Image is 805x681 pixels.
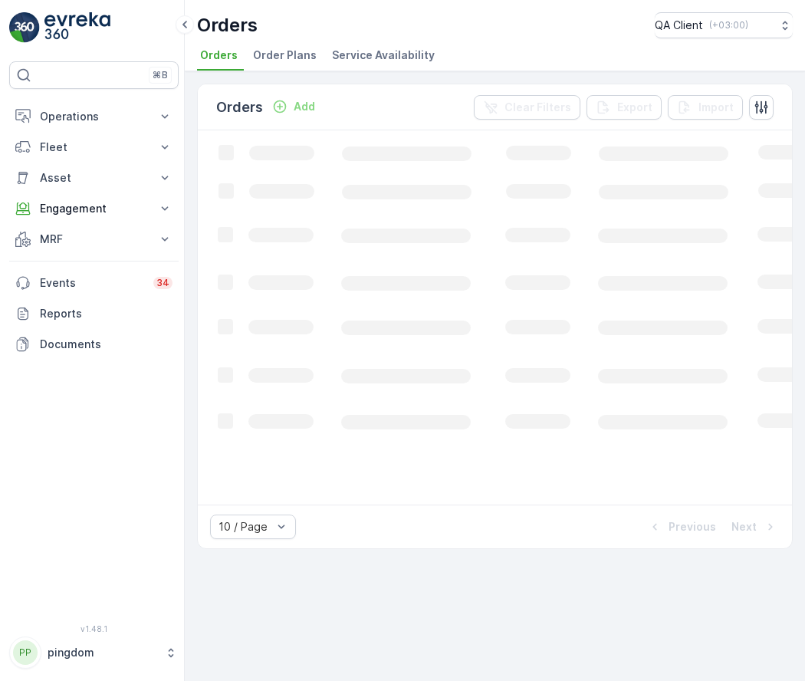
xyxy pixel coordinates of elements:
[40,337,172,352] p: Documents
[730,518,780,536] button: Next
[40,306,172,321] p: Reports
[9,624,179,633] span: v 1.48.1
[731,519,757,535] p: Next
[253,48,317,63] span: Order Plans
[9,224,179,255] button: MRF
[40,140,148,155] p: Fleet
[40,201,148,216] p: Engagement
[9,101,179,132] button: Operations
[9,163,179,193] button: Asset
[655,12,793,38] button: QA Client(+03:00)
[668,95,743,120] button: Import
[332,48,435,63] span: Service Availability
[698,100,734,115] p: Import
[586,95,662,120] button: Export
[40,275,144,291] p: Events
[655,18,703,33] p: QA Client
[197,13,258,38] p: Orders
[200,48,238,63] span: Orders
[9,329,179,360] a: Documents
[156,277,169,289] p: 34
[9,637,179,669] button: PPpingdom
[44,12,110,43] img: logo_light-DOdMpM7g.png
[617,100,652,115] p: Export
[474,95,580,120] button: Clear Filters
[266,97,321,116] button: Add
[153,69,168,81] p: ⌘B
[669,519,716,535] p: Previous
[646,518,718,536] button: Previous
[40,170,148,186] p: Asset
[294,99,315,114] p: Add
[709,19,748,31] p: ( +03:00 )
[9,132,179,163] button: Fleet
[9,298,179,329] a: Reports
[216,97,263,118] p: Orders
[504,100,571,115] p: Clear Filters
[9,12,40,43] img: logo
[13,640,38,665] div: PP
[40,109,148,124] p: Operations
[48,645,157,660] p: pingdom
[9,193,179,224] button: Engagement
[9,268,179,298] a: Events34
[40,232,148,247] p: MRF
